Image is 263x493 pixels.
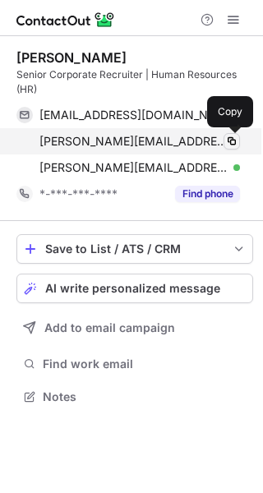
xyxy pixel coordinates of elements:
[45,242,224,256] div: Save to List / ATS / CRM
[39,134,228,149] span: [PERSON_NAME][EMAIL_ADDRESS][PERSON_NAME][DOMAIN_NAME]
[43,389,247,404] span: Notes
[16,49,127,66] div: [PERSON_NAME]
[16,274,253,303] button: AI write personalized message
[39,160,228,175] span: [PERSON_NAME][EMAIL_ADDRESS][PERSON_NAME][DOMAIN_NAME]
[43,357,247,371] span: Find work email
[16,385,253,408] button: Notes
[16,352,253,376] button: Find work email
[39,108,228,122] span: [EMAIL_ADDRESS][DOMAIN_NAME]
[16,67,253,97] div: Senior Corporate Recruiter | Human Resources (HR)
[175,186,240,202] button: Reveal Button
[16,10,115,30] img: ContactOut v5.3.10
[44,321,175,334] span: Add to email campaign
[16,234,253,264] button: save-profile-one-click
[16,313,253,343] button: Add to email campaign
[45,282,220,295] span: AI write personalized message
